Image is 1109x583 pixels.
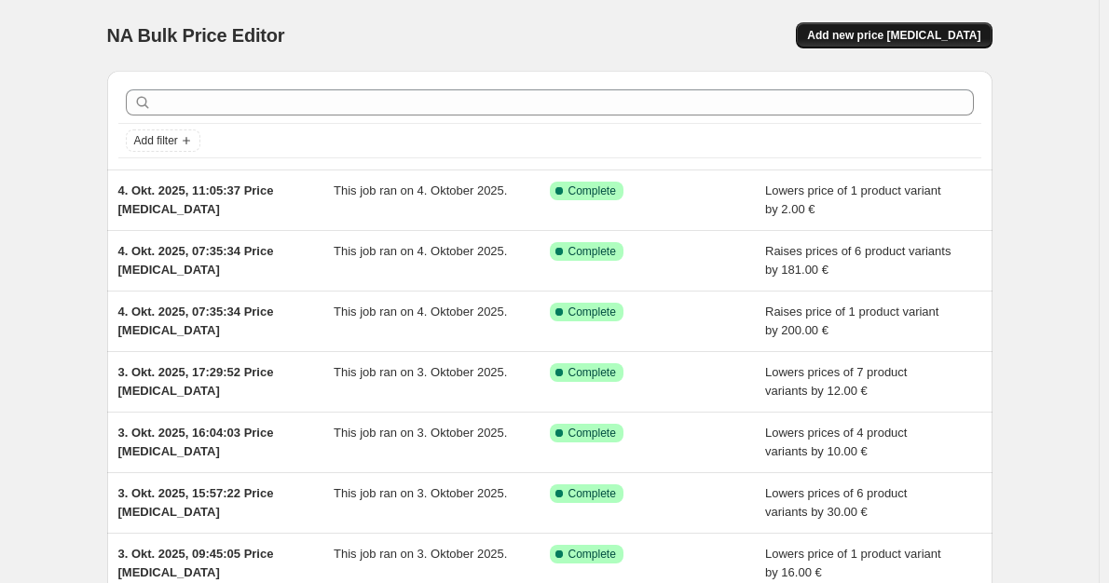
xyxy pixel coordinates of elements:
[765,486,907,519] span: Lowers prices of 6 product variants by 30.00 €
[765,426,907,458] span: Lowers prices of 4 product variants by 10.00 €
[118,365,274,398] span: 3. Okt. 2025, 17:29:52 Price [MEDICAL_DATA]
[568,365,616,380] span: Complete
[765,547,941,579] span: Lowers price of 1 product variant by 16.00 €
[126,129,200,152] button: Add filter
[334,183,507,197] span: This job ran on 4. Oktober 2025.
[334,547,507,561] span: This job ran on 3. Oktober 2025.
[765,365,907,398] span: Lowers prices of 7 product variants by 12.00 €
[765,244,951,277] span: Raises prices of 6 product variants by 181.00 €
[334,305,507,319] span: This job ran on 4. Oktober 2025.
[334,365,507,379] span: This job ran on 3. Oktober 2025.
[118,183,274,216] span: 4. Okt. 2025, 11:05:37 Price [MEDICAL_DATA]
[807,28,980,43] span: Add new price [MEDICAL_DATA]
[118,426,274,458] span: 3. Okt. 2025, 16:04:03 Price [MEDICAL_DATA]
[118,486,274,519] span: 3. Okt. 2025, 15:57:22 Price [MEDICAL_DATA]
[568,244,616,259] span: Complete
[568,547,616,562] span: Complete
[334,426,507,440] span: This job ran on 3. Oktober 2025.
[334,486,507,500] span: This job ran on 3. Oktober 2025.
[568,305,616,319] span: Complete
[796,22,992,48] button: Add new price [MEDICAL_DATA]
[107,25,285,46] span: NA Bulk Price Editor
[118,305,274,337] span: 4. Okt. 2025, 07:35:34 Price [MEDICAL_DATA]
[568,426,616,441] span: Complete
[134,133,178,148] span: Add filter
[765,183,941,216] span: Lowers price of 1 product variant by 2.00 €
[118,244,274,277] span: 4. Okt. 2025, 07:35:34 Price [MEDICAL_DATA]
[765,305,938,337] span: Raises price of 1 product variant by 200.00 €
[334,244,507,258] span: This job ran on 4. Oktober 2025.
[118,547,274,579] span: 3. Okt. 2025, 09:45:05 Price [MEDICAL_DATA]
[568,183,616,198] span: Complete
[568,486,616,501] span: Complete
